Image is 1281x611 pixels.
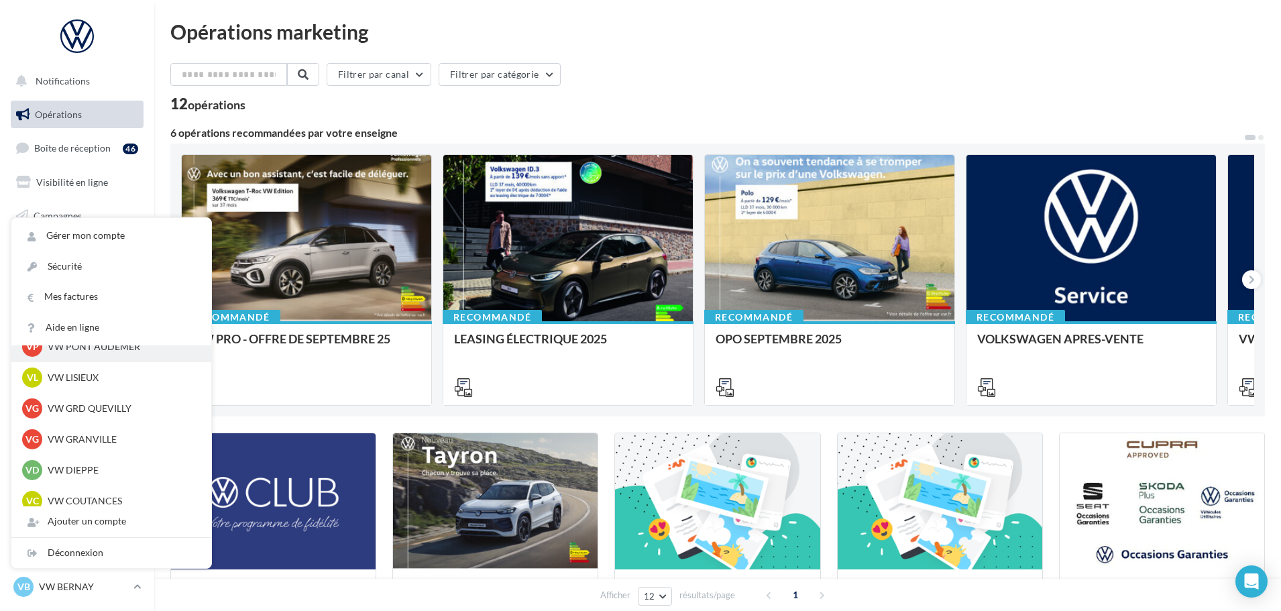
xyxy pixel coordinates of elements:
a: Calendrier [8,302,146,330]
span: Notifications [36,75,90,87]
div: Opérations marketing [170,21,1265,42]
a: Gérer mon compte [11,221,211,251]
div: 6 opérations recommandées par votre enseigne [170,127,1243,138]
a: Boîte de réception46 [8,133,146,162]
a: Mes factures [11,282,211,312]
div: VOLKSWAGEN APRES-VENTE [977,332,1205,359]
span: 1 [785,584,806,606]
span: Afficher [600,589,630,602]
div: OPO SEPTEMBRE 2025 [716,332,944,359]
a: Visibilité en ligne [8,168,146,197]
div: 46 [123,144,138,154]
p: VW BERNAY [39,580,128,594]
a: Campagnes DataOnDemand [8,380,146,419]
a: Opérations [8,101,146,129]
span: 12 [644,591,655,602]
span: VG [25,433,39,446]
div: Open Intercom Messenger [1235,565,1268,598]
p: VW GRANVILLE [48,433,195,446]
p: VW COUTANCES [48,494,195,508]
span: VL [27,371,38,384]
span: VP [26,340,39,353]
a: VB VW BERNAY [11,574,144,600]
span: Opérations [35,109,82,120]
a: Contacts [8,235,146,263]
p: VW DIEPPE [48,463,195,477]
div: LEASING ÉLECTRIQUE 2025 [454,332,682,359]
div: Déconnexion [11,538,211,568]
button: Filtrer par catégorie [439,63,561,86]
span: Visibilité en ligne [36,176,108,188]
div: opérations [188,99,245,111]
p: VW PONT AUDEMER [48,340,195,353]
span: Campagnes [34,209,82,221]
p: VW LISIEUX [48,371,195,384]
span: VG [25,402,39,415]
span: VC [26,494,39,508]
div: Recommandé [181,310,280,325]
div: Ajouter un compte [11,506,211,537]
div: Recommandé [966,310,1065,325]
p: VW GRD QUEVILLY [48,402,195,415]
div: 12 [170,97,245,111]
div: Recommandé [704,310,803,325]
span: résultats/page [679,589,735,602]
a: Aide en ligne [11,313,211,343]
a: PLV et print personnalisable [8,335,146,374]
a: Médiathèque [8,268,146,296]
a: Campagnes [8,202,146,230]
button: Filtrer par canal [327,63,431,86]
span: VD [25,463,39,477]
a: Sécurité [11,252,211,282]
span: VB [17,580,30,594]
div: VW PRO - OFFRE DE SEPTEMBRE 25 [192,332,421,359]
button: Notifications [8,67,141,95]
span: Boîte de réception [34,142,111,154]
button: 12 [638,587,672,606]
div: Recommandé [443,310,542,325]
